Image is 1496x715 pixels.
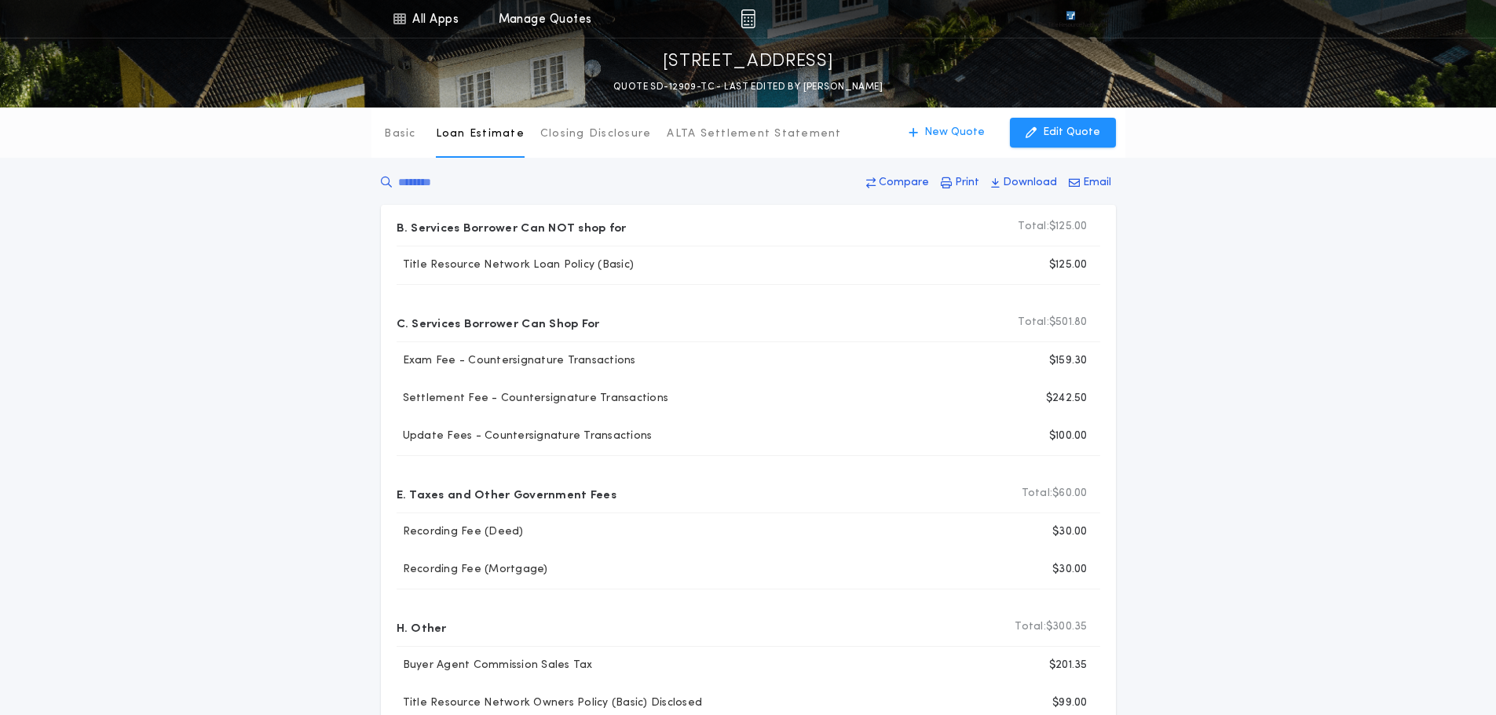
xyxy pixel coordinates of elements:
p: $501.80 [1018,315,1087,330]
button: New Quote [893,118,1000,148]
p: B. Services Borrower Can NOT shop for [397,214,627,239]
img: img [741,9,755,28]
p: E. Taxes and Other Government Fees [397,481,616,506]
p: $99.00 [1052,695,1088,711]
p: C. Services Borrower Can Shop For [397,310,600,335]
p: New Quote [924,125,985,140]
p: $201.35 [1049,658,1088,673]
b: Total: [1022,486,1053,502]
p: Buyer Agent Commission Sales Tax [397,658,593,673]
p: Email [1083,175,1111,191]
p: Recording Fee (Deed) [397,524,524,540]
p: Exam Fee - Countersignature Transactions [397,353,636,369]
p: $30.00 [1052,524,1088,540]
p: [STREET_ADDRESS] [663,49,834,75]
p: Basic [384,126,415,142]
p: $60.00 [1022,486,1088,502]
p: $300.35 [1015,619,1087,635]
p: Loan Estimate [436,126,525,142]
button: Edit Quote [1010,118,1116,148]
button: Compare [861,169,934,197]
p: Title Resource Network Loan Policy (Basic) [397,257,635,273]
p: QUOTE SD-12909-TC - LAST EDITED BY [PERSON_NAME] [613,79,883,95]
p: Update Fees - Countersignature Transactions [397,429,653,444]
b: Total: [1018,315,1049,330]
p: $242.50 [1046,391,1088,407]
button: Print [936,169,984,197]
p: ALTA Settlement Statement [667,126,841,142]
p: Print [955,175,979,191]
p: $100.00 [1049,429,1088,444]
img: vs-icon [1037,11,1103,27]
button: Email [1064,169,1116,197]
p: H. Other [397,615,447,640]
p: Settlement Fee - Countersignature Transactions [397,391,669,407]
p: Edit Quote [1043,125,1100,140]
p: Closing Disclosure [540,126,652,142]
b: Total: [1018,219,1049,235]
button: Download [986,169,1062,197]
p: Download [1003,175,1057,191]
p: $30.00 [1052,562,1088,578]
p: $125.00 [1018,219,1087,235]
p: $125.00 [1049,257,1088,273]
b: Total: [1015,619,1046,635]
p: Compare [879,175,929,191]
p: Title Resource Network Owners Policy (Basic) Disclosed [397,695,703,711]
p: Recording Fee (Mortgage) [397,562,548,578]
p: $159.30 [1049,353,1088,369]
